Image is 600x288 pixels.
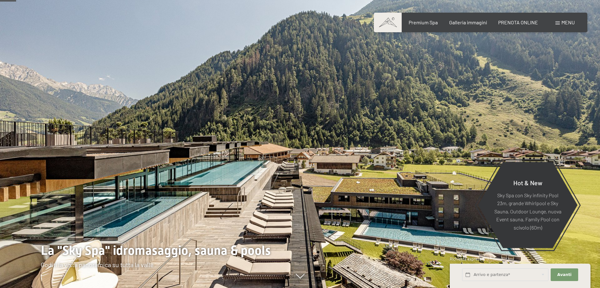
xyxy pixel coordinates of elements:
[478,162,578,248] a: Hot & New Sky Spa con Sky infinity Pool 23m, grande Whirlpool e Sky Sauna, Outdoor Lounge, nuova ...
[449,19,487,25] a: Galleria immagini
[493,191,562,231] p: Sky Spa con Sky infinity Pool 23m, grande Whirlpool e Sky Sauna, Outdoor Lounge, nuova Event saun...
[557,272,572,278] span: Avanti
[409,19,438,25] a: Premium Spa
[561,19,575,25] span: Menu
[551,268,578,281] button: Avanti
[513,179,542,186] span: Hot & New
[498,19,538,25] a: PRENOTA ONLINE
[450,256,481,261] span: Richiesta express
